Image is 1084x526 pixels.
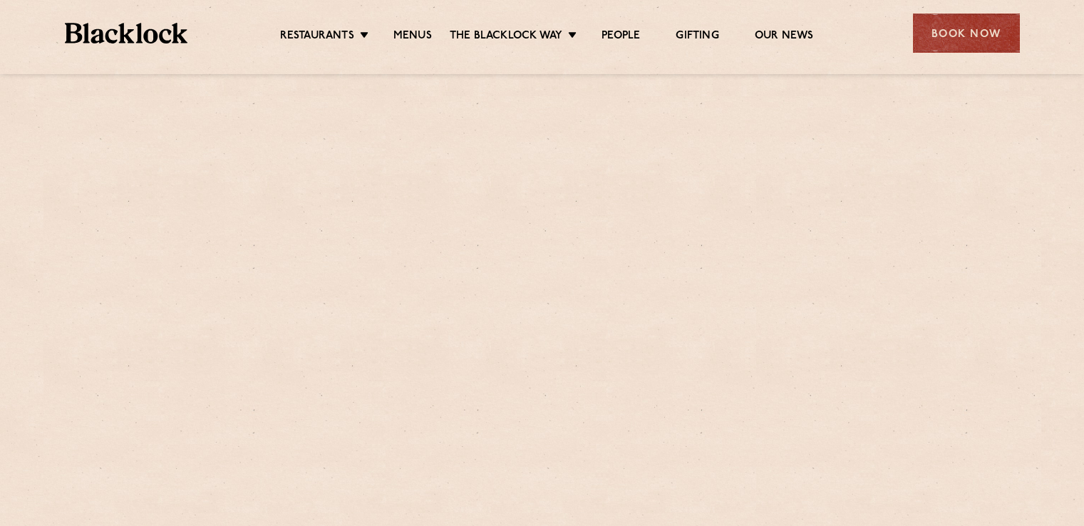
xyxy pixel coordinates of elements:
img: BL_Textured_Logo-footer-cropped.svg [65,23,188,43]
div: Book Now [913,14,1020,53]
a: The Blacklock Way [450,29,562,45]
a: Gifting [676,29,718,45]
a: People [602,29,640,45]
a: Menus [393,29,432,45]
a: Our News [755,29,814,45]
a: Restaurants [280,29,354,45]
